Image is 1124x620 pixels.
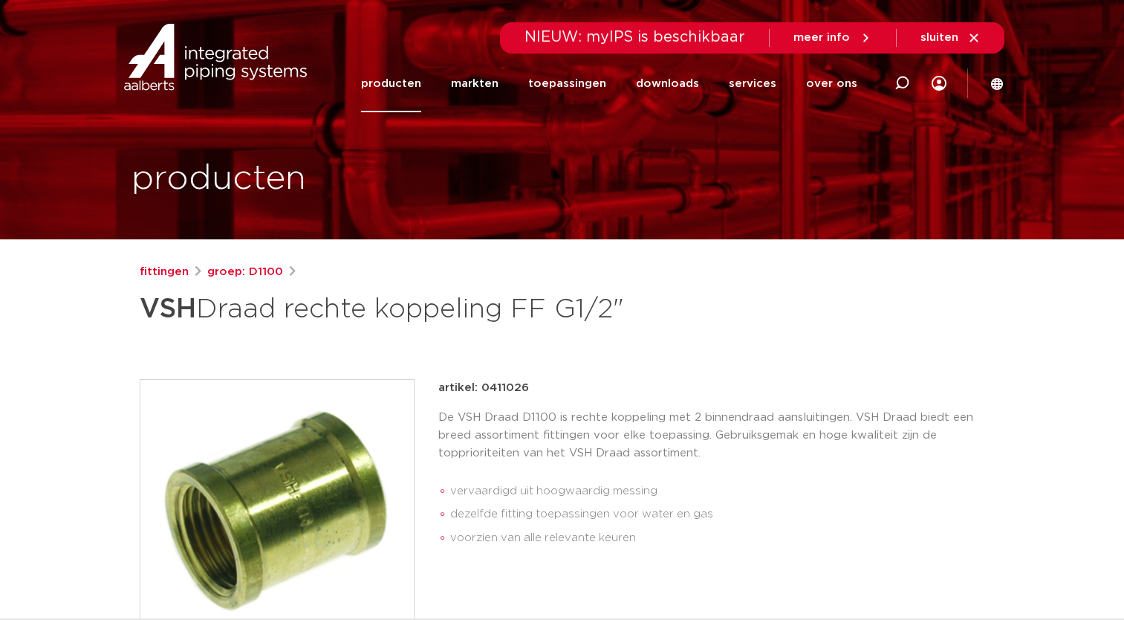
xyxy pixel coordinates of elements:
[361,55,421,112] a: producten
[806,55,857,112] a: over ons
[920,31,981,45] a: sluiten
[920,32,958,43] span: sluiten
[793,32,850,43] span: meer info
[140,287,698,332] h1: Draad rechte koppeling FF G1/2"
[450,526,985,550] li: voorzien van alle relevante keuren
[451,55,498,112] a: markten
[450,479,985,503] li: vervaardigd uit hoogwaardig messing
[729,55,776,112] a: services
[361,55,857,112] nav: Menu
[131,155,306,203] h1: producten
[636,55,699,112] a: downloads
[528,55,606,112] a: toepassingen
[524,30,745,45] span: NIEUW: myIPS is beschikbaar
[450,503,985,526] li: dezelfde fitting toepassingen voor water en gas
[140,263,189,281] a: fittingen
[207,263,283,281] a: groep: D1100
[793,31,872,45] a: meer info
[140,296,196,323] strong: VSH
[438,409,985,462] p: De VSH Draad D1100 is rechte koppeling met 2 binnendraad aansluitingen. VSH Draad biedt een breed...
[438,379,529,397] p: artikel: 0411026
